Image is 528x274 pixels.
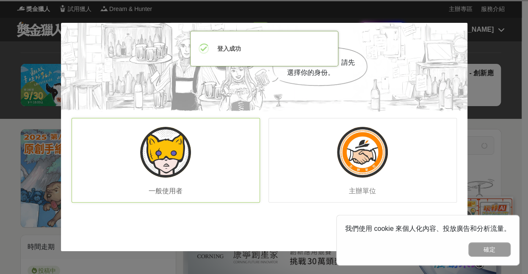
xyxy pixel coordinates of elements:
button: 確定 [468,242,511,257]
img: Avatar [337,127,388,178]
span: 我們使用 cookie 來個人化內容、投放廣告和分析流量。 [345,225,511,232]
span: 一般使用者 [149,187,182,195]
img: Avatar [140,127,191,178]
h2: 登入成功 [217,43,241,55]
span: 主辦單位 [349,187,376,195]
